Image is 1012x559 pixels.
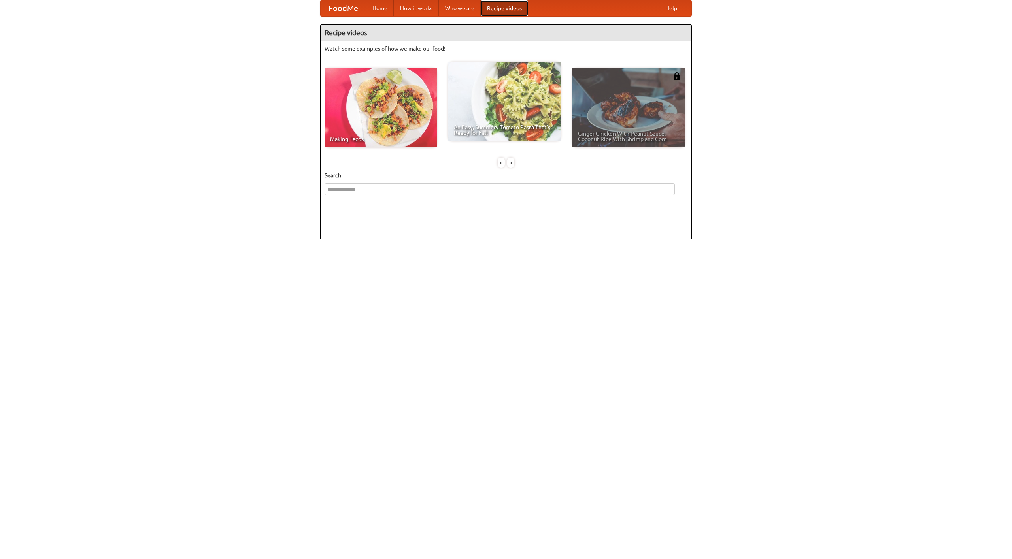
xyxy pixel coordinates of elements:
a: Help [659,0,683,16]
a: An Easy, Summery Tomato Pasta That's Ready for Fall [448,62,561,141]
a: Home [366,0,394,16]
img: 483408.png [673,72,681,80]
span: An Easy, Summery Tomato Pasta That's Ready for Fall [454,124,555,136]
a: Recipe videos [481,0,528,16]
div: » [507,158,514,168]
a: How it works [394,0,439,16]
a: Making Tacos [325,68,437,147]
span: Making Tacos [330,136,431,142]
p: Watch some examples of how we make our food! [325,45,687,53]
a: FoodMe [321,0,366,16]
h4: Recipe videos [321,25,691,41]
a: Who we are [439,0,481,16]
div: « [498,158,505,168]
h5: Search [325,171,687,179]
